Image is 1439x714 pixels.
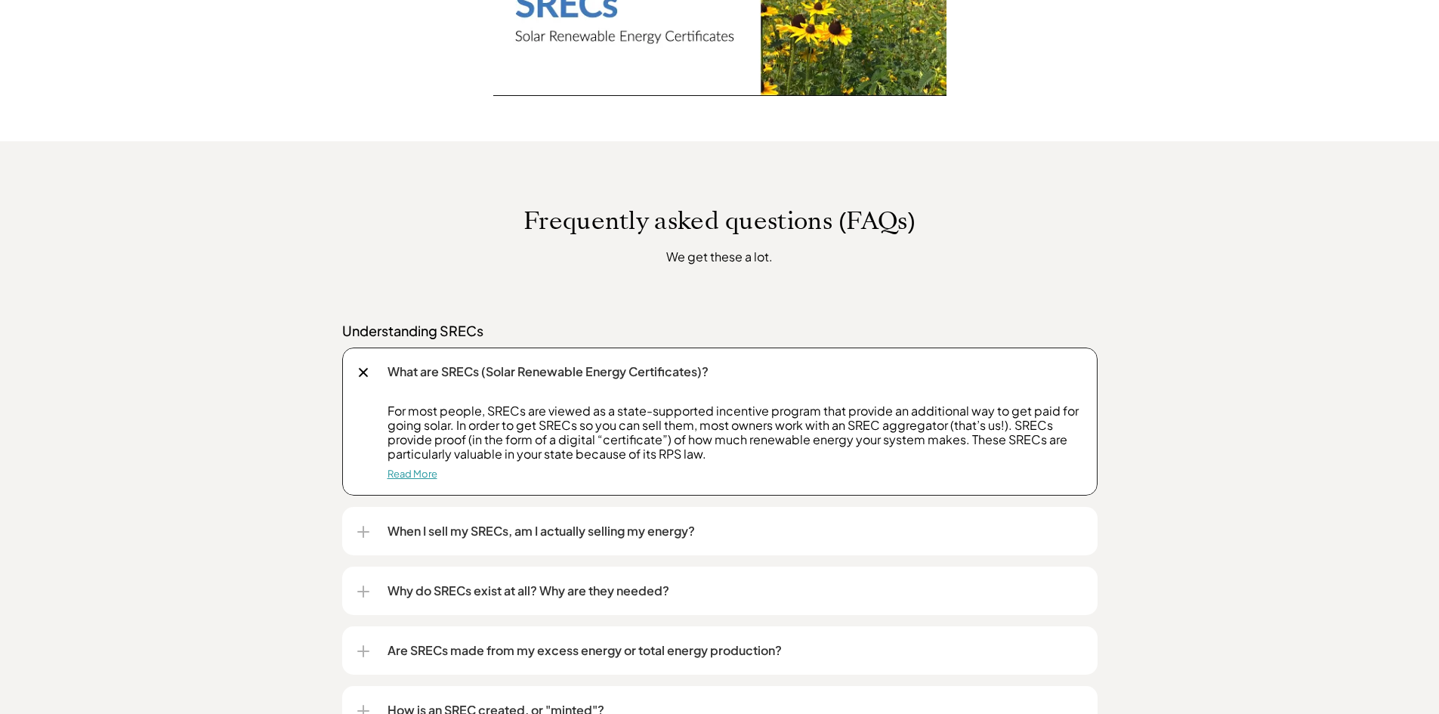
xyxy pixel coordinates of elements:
p: For most people, SRECs are viewed as a state-supported incentive program that provide an addition... [388,403,1082,462]
p: Are SRECs made from my excess energy or total energy production? [388,641,1082,660]
p: Why do SRECs exist at all? Why are they needed? [388,582,1082,600]
p: When I sell my SRECs, am I actually selling my energy? [388,522,1082,540]
p: We get these a lot. [440,247,999,266]
p: What are SRECs (Solar Renewable Energy Certificates)? [388,363,1082,381]
p: Frequently asked questions (FAQs) [289,206,1150,235]
p: Understanding SRECs [342,322,1098,340]
a: Read More [388,468,437,480]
